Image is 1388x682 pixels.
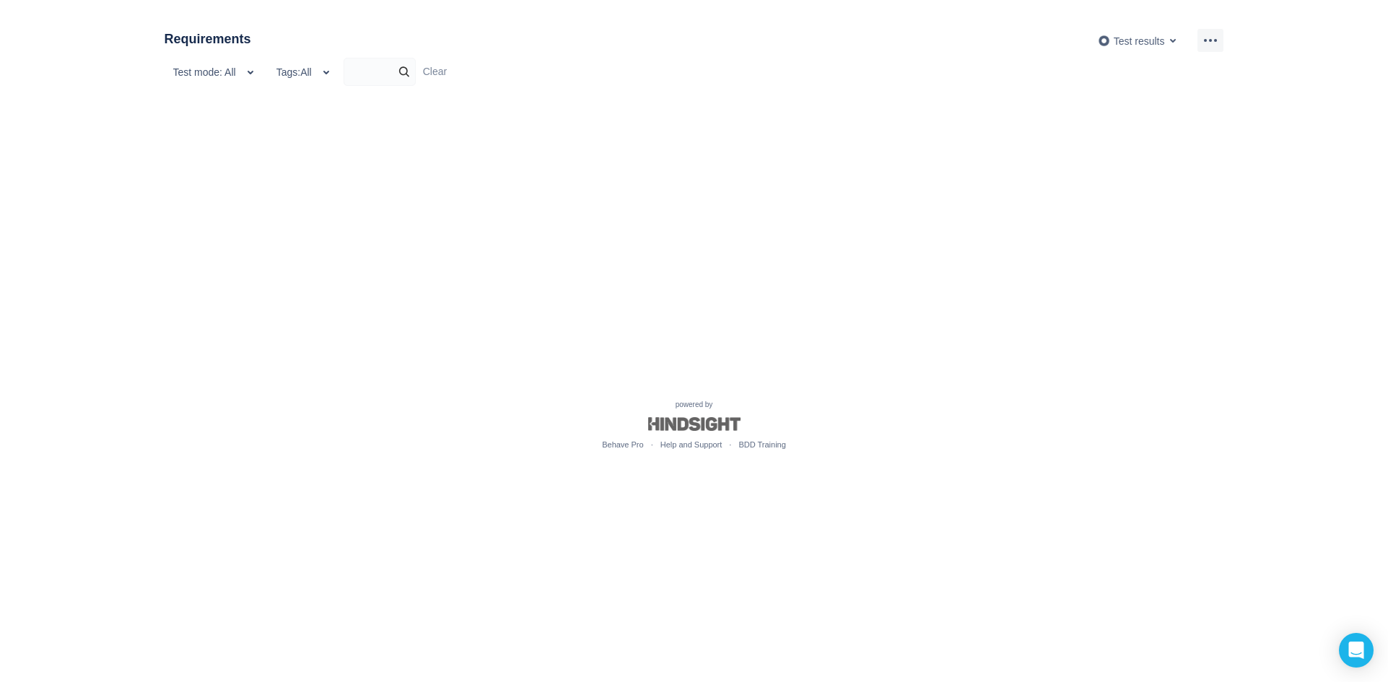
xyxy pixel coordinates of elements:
a: Clear [423,66,447,77]
button: Test mode: All [165,61,268,84]
span: search icon [396,65,413,79]
button: Tags:All [268,61,344,84]
img: AgwABIgr006M16MAAAAASUVORK5CYII= [1098,35,1110,47]
span: more [1202,32,1219,49]
a: Behave Pro [602,440,643,449]
span: Test mode: All [173,61,236,84]
a: Help and Support [660,440,723,449]
div: powered by [153,400,1236,452]
span: Test results [1114,35,1165,46]
div: Open Intercom Messenger [1339,633,1374,668]
a: BDD Training [738,440,785,449]
h3: Requirements [165,29,251,49]
span: Tags: All [276,61,312,84]
button: Test results [1089,29,1191,52]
